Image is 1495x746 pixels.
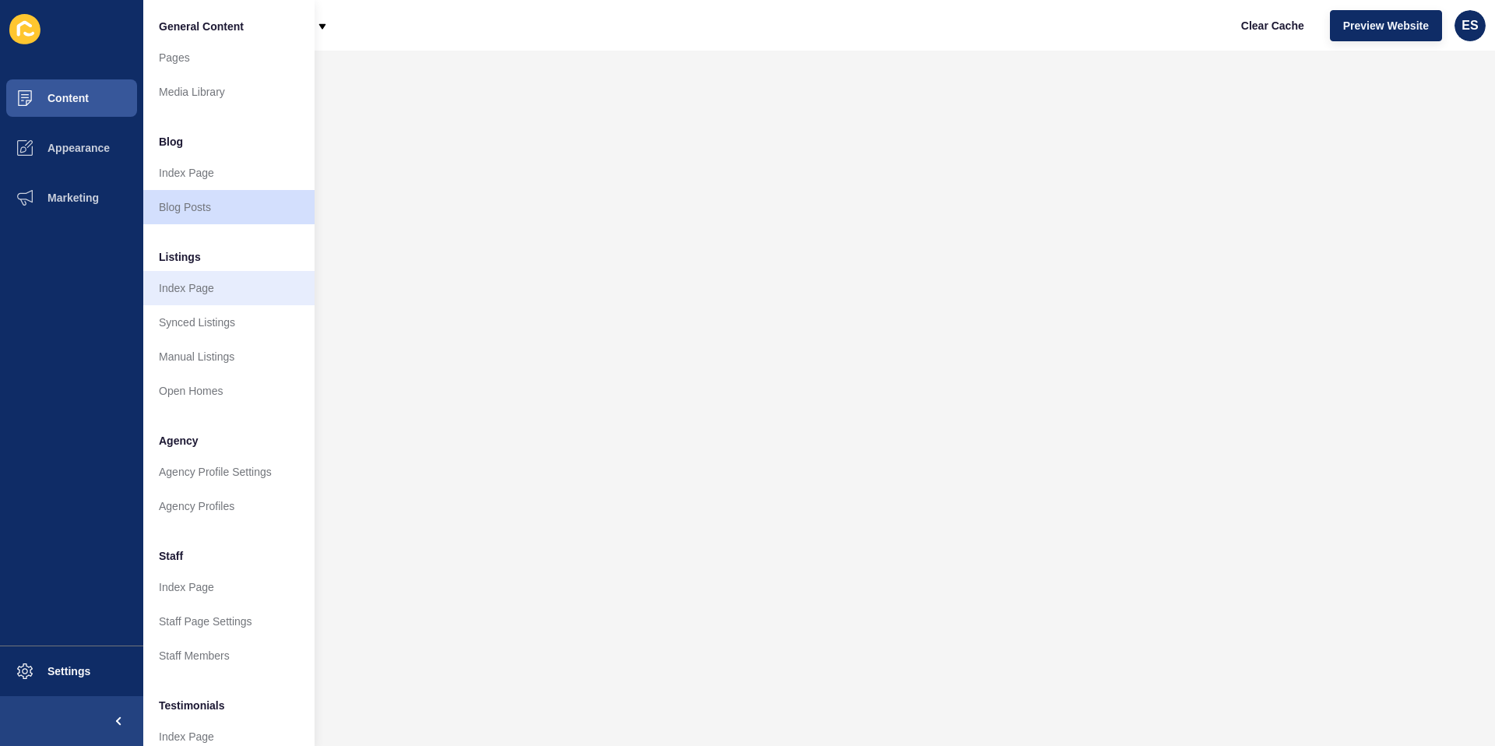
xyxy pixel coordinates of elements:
span: Agency [159,433,199,449]
a: Pages [143,40,315,75]
a: Staff Members [143,639,315,673]
a: Index Page [143,570,315,604]
button: Clear Cache [1228,10,1317,41]
a: Open Homes [143,374,315,408]
span: Clear Cache [1241,18,1304,33]
a: Index Page [143,271,315,305]
span: Blog [159,134,183,150]
span: ES [1462,18,1478,33]
a: Agency Profiles [143,489,315,523]
span: Listings [159,249,201,265]
button: Preview Website [1330,10,1442,41]
a: Index Page [143,156,315,190]
span: Preview Website [1343,18,1429,33]
a: Blog Posts [143,190,315,224]
a: Manual Listings [143,340,315,374]
a: Agency Profile Settings [143,455,315,489]
a: Staff Page Settings [143,604,315,639]
a: Synced Listings [143,305,315,340]
a: Media Library [143,75,315,109]
span: General Content [159,19,244,34]
span: Staff [159,548,183,564]
span: Testimonials [159,698,225,713]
